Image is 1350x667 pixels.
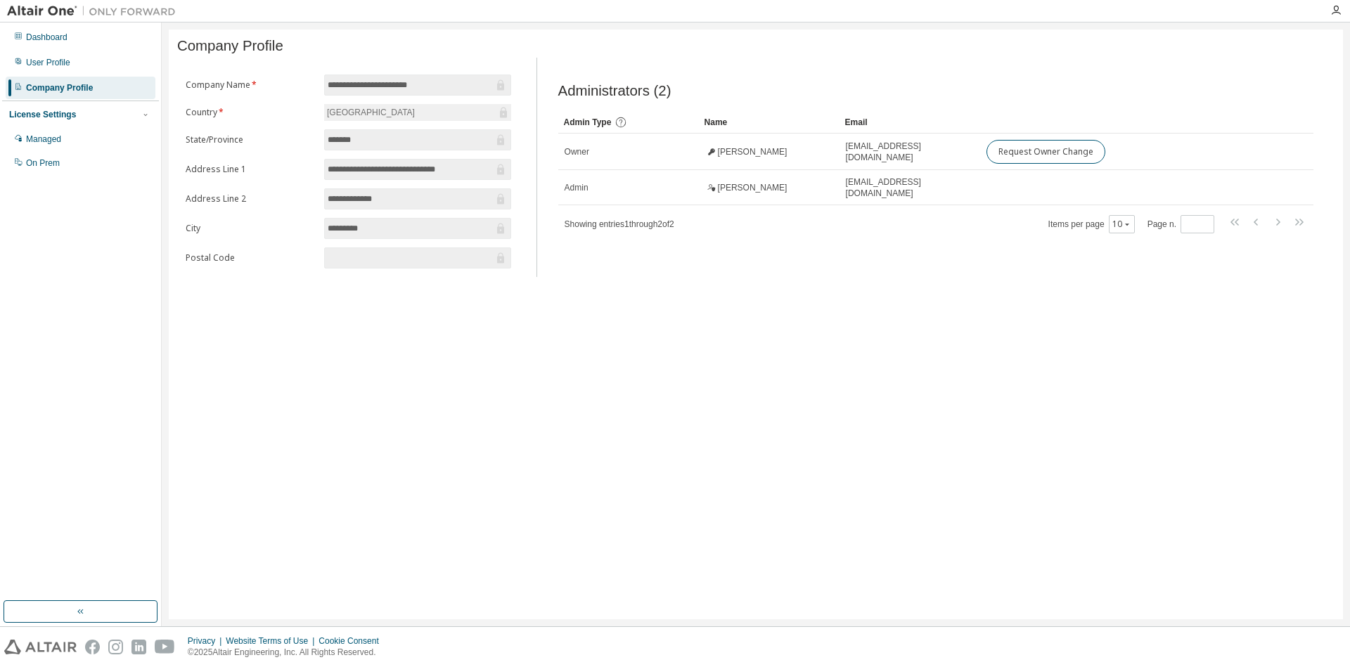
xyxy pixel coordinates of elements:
[9,109,76,120] div: License Settings
[26,57,70,68] div: User Profile
[186,134,316,145] label: State/Province
[846,141,974,163] span: [EMAIL_ADDRESS][DOMAIN_NAME]
[186,164,316,175] label: Address Line 1
[565,182,589,193] span: Admin
[1147,215,1214,233] span: Page n.
[186,79,316,91] label: Company Name
[108,640,123,654] img: instagram.svg
[155,640,175,654] img: youtube.svg
[718,182,787,193] span: [PERSON_NAME]
[188,647,387,659] p: © 2025 Altair Engineering, Inc. All Rights Reserved.
[26,82,93,93] div: Company Profile
[26,134,61,145] div: Managed
[7,4,183,18] img: Altair One
[4,640,77,654] img: altair_logo.svg
[1112,219,1131,230] button: 10
[26,157,60,169] div: On Prem
[705,111,834,134] div: Name
[186,107,316,118] label: Country
[558,83,671,99] span: Administrators (2)
[845,111,975,134] div: Email
[986,140,1105,164] button: Request Owner Change
[565,146,589,157] span: Owner
[319,635,387,647] div: Cookie Consent
[188,635,226,647] div: Privacy
[26,32,67,43] div: Dashboard
[846,176,974,199] span: [EMAIL_ADDRESS][DOMAIN_NAME]
[186,193,316,205] label: Address Line 2
[718,146,787,157] span: [PERSON_NAME]
[131,640,146,654] img: linkedin.svg
[177,38,283,54] span: Company Profile
[186,252,316,264] label: Postal Code
[226,635,319,647] div: Website Terms of Use
[325,105,417,120] div: [GEOGRAPHIC_DATA]
[1048,215,1135,233] span: Items per page
[324,104,511,121] div: [GEOGRAPHIC_DATA]
[85,640,100,654] img: facebook.svg
[565,219,674,229] span: Showing entries 1 through 2 of 2
[564,117,612,127] span: Admin Type
[186,223,316,234] label: City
